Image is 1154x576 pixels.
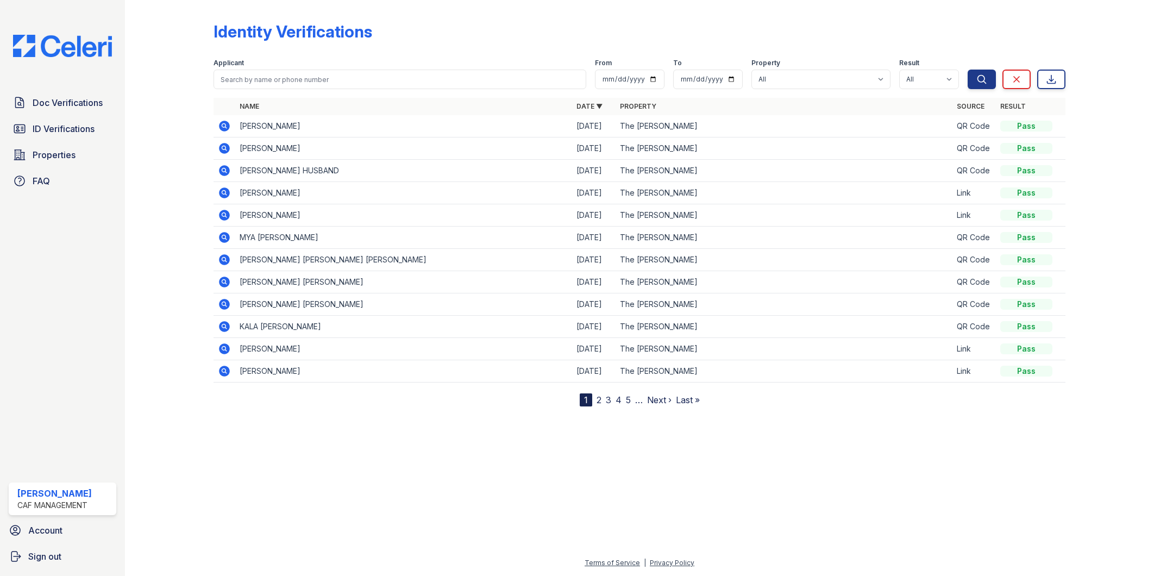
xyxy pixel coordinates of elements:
[33,96,103,109] span: Doc Verifications
[572,182,616,204] td: [DATE]
[235,338,572,360] td: [PERSON_NAME]
[576,102,603,110] a: Date ▼
[1000,210,1052,221] div: Pass
[1000,254,1052,265] div: Pass
[28,524,62,537] span: Account
[4,519,121,541] a: Account
[9,118,116,140] a: ID Verifications
[572,115,616,137] td: [DATE]
[572,227,616,249] td: [DATE]
[957,102,984,110] a: Source
[616,360,952,383] td: The [PERSON_NAME]
[616,137,952,160] td: The [PERSON_NAME]
[235,115,572,137] td: [PERSON_NAME]
[1000,143,1052,154] div: Pass
[580,393,592,406] div: 1
[235,249,572,271] td: [PERSON_NAME] [PERSON_NAME] [PERSON_NAME]
[572,160,616,182] td: [DATE]
[644,559,646,567] div: |
[676,395,700,405] a: Last »
[952,115,996,137] td: QR Code
[899,59,919,67] label: Result
[616,204,952,227] td: The [PERSON_NAME]
[572,249,616,271] td: [DATE]
[235,293,572,316] td: [PERSON_NAME] [PERSON_NAME]
[4,35,121,57] img: CE_Logo_Blue-a8612792a0a2168367f1c8372b55b34899dd931a85d93a1a3d3e32e68fde9ad4.png
[952,249,996,271] td: QR Code
[1000,366,1052,377] div: Pass
[572,137,616,160] td: [DATE]
[572,293,616,316] td: [DATE]
[952,204,996,227] td: Link
[952,182,996,204] td: Link
[1000,165,1052,176] div: Pass
[597,395,601,405] a: 2
[214,22,372,41] div: Identity Verifications
[572,316,616,338] td: [DATE]
[1000,299,1052,310] div: Pass
[17,500,92,511] div: CAF Management
[1000,102,1026,110] a: Result
[616,395,622,405] a: 4
[4,546,121,567] a: Sign out
[616,160,952,182] td: The [PERSON_NAME]
[616,249,952,271] td: The [PERSON_NAME]
[1000,277,1052,287] div: Pass
[235,227,572,249] td: MYA [PERSON_NAME]
[9,144,116,166] a: Properties
[572,338,616,360] td: [DATE]
[952,338,996,360] td: Link
[214,70,587,89] input: Search by name or phone number
[235,160,572,182] td: [PERSON_NAME] HUSBAND
[1000,343,1052,354] div: Pass
[33,174,50,187] span: FAQ
[235,271,572,293] td: [PERSON_NAME] [PERSON_NAME]
[1000,121,1052,132] div: Pass
[235,360,572,383] td: [PERSON_NAME]
[952,271,996,293] td: QR Code
[952,293,996,316] td: QR Code
[585,559,640,567] a: Terms of Service
[751,59,780,67] label: Property
[235,316,572,338] td: KALA [PERSON_NAME]
[606,395,611,405] a: 3
[952,316,996,338] td: QR Code
[595,59,612,67] label: From
[647,395,672,405] a: Next ›
[952,137,996,160] td: QR Code
[952,227,996,249] td: QR Code
[33,148,76,161] span: Properties
[235,204,572,227] td: [PERSON_NAME]
[650,559,694,567] a: Privacy Policy
[616,293,952,316] td: The [PERSON_NAME]
[952,360,996,383] td: Link
[572,204,616,227] td: [DATE]
[616,271,952,293] td: The [PERSON_NAME]
[235,137,572,160] td: [PERSON_NAME]
[626,395,631,405] a: 5
[616,182,952,204] td: The [PERSON_NAME]
[33,122,95,135] span: ID Verifications
[616,316,952,338] td: The [PERSON_NAME]
[1000,232,1052,243] div: Pass
[214,59,244,67] label: Applicant
[235,182,572,204] td: [PERSON_NAME]
[572,360,616,383] td: [DATE]
[240,102,259,110] a: Name
[572,271,616,293] td: [DATE]
[616,227,952,249] td: The [PERSON_NAME]
[616,338,952,360] td: The [PERSON_NAME]
[28,550,61,563] span: Sign out
[635,393,643,406] span: …
[952,160,996,182] td: QR Code
[9,92,116,114] a: Doc Verifications
[1000,187,1052,198] div: Pass
[1000,321,1052,332] div: Pass
[673,59,682,67] label: To
[620,102,656,110] a: Property
[17,487,92,500] div: [PERSON_NAME]
[616,115,952,137] td: The [PERSON_NAME]
[9,170,116,192] a: FAQ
